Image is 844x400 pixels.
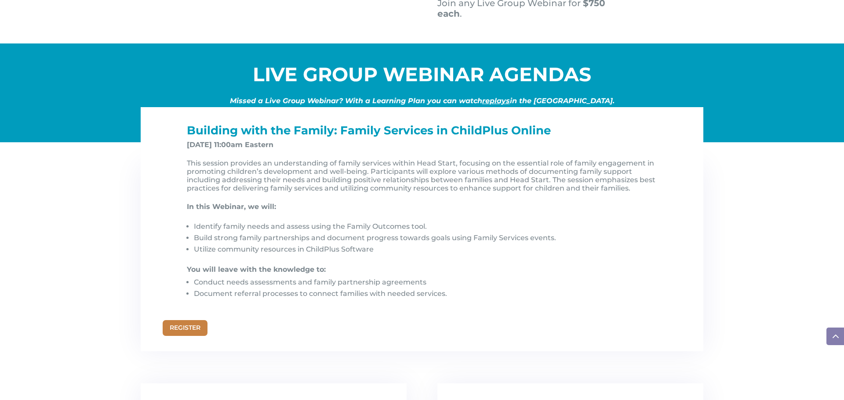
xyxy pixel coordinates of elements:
li: Build strong family partnerships and document progress towards goals using Family Services events. [194,232,664,244]
li: Conduct needs assessments and family partnership agreements [194,277,664,288]
strong: You will leave with the knowledge to: [187,265,326,274]
span: Missed a Live Group Webinar? With a Learning Plan you can watch in the [GEOGRAPHIC_DATA]. [230,97,615,105]
strong: [DATE] 11:00am Eastern [187,141,273,149]
p: This session provides an understanding of family services within Head Start, focusing on the esse... [187,159,664,199]
a: REGISTER [163,320,207,336]
h5: Live Group Webinar Agendas [141,65,703,88]
strong: In this Webinar, we will: [187,202,276,211]
span: Building with the Family: Family Services in ChildPlus Online [187,123,551,137]
li: Utilize community resources in ChildPlus Software [194,244,664,255]
li: Identify family needs and assess using the Family Outcomes tool. [194,221,664,232]
a: replays [482,97,510,105]
li: Document referral processes to connect families with needed services. [194,288,664,299]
